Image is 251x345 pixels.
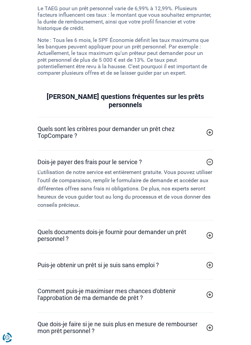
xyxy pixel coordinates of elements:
[38,321,214,335] a: Que dois-je faire si je ne suis plus en mesure de rembourser mon prêt personnel ?
[38,92,214,109] h2: [PERSON_NAME] questions fréquentes sur les prêts personnels
[38,159,142,166] h2: Dois-je payer des frais pour le service ?
[38,229,203,242] h2: Quels documents dois-je fournir pour demander un prêt personnel ?
[38,159,214,166] a: Dois-je payer des frais pour le service ?
[38,288,214,302] a: Comment puis-je maximiser mes chances d'obtenir l'approbation de ma demande de prêt ?
[38,321,203,335] h2: Que dois-je faire si je ne suis plus en mesure de rembourser mon prêt personnel ?
[38,229,214,242] a: Quels documents dois-je fournir pour demander un prêt personnel ?
[38,5,214,31] p: Le TAEG pour un prêt personnel varie de 6,99% à 12,99%. Plusieurs facteurs influencent ces taux :...
[38,126,203,139] h2: Quels sont les critères pour demander un prêt chez TopCompare ?
[38,37,214,76] p: Note : Tous les 6 mois, le SPF Économie définit les taux maximums que les banques peuvent appliqu...
[38,288,203,302] h2: Comment puis-je maximiser mes chances d'obtenir l'approbation de ma demande de prêt ?
[38,168,214,209] div: L'utilisation de notre service est entièrement gratuite. Vous pouvez utiliser l'outil de comparai...
[38,126,214,139] a: Quels sont les critères pour demander un prêt chez TopCompare ?
[38,262,214,269] a: Puis-je obtenir un prêt si je suis sans emploi ?
[38,262,159,269] h2: Puis-je obtenir un prêt si je suis sans emploi ?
